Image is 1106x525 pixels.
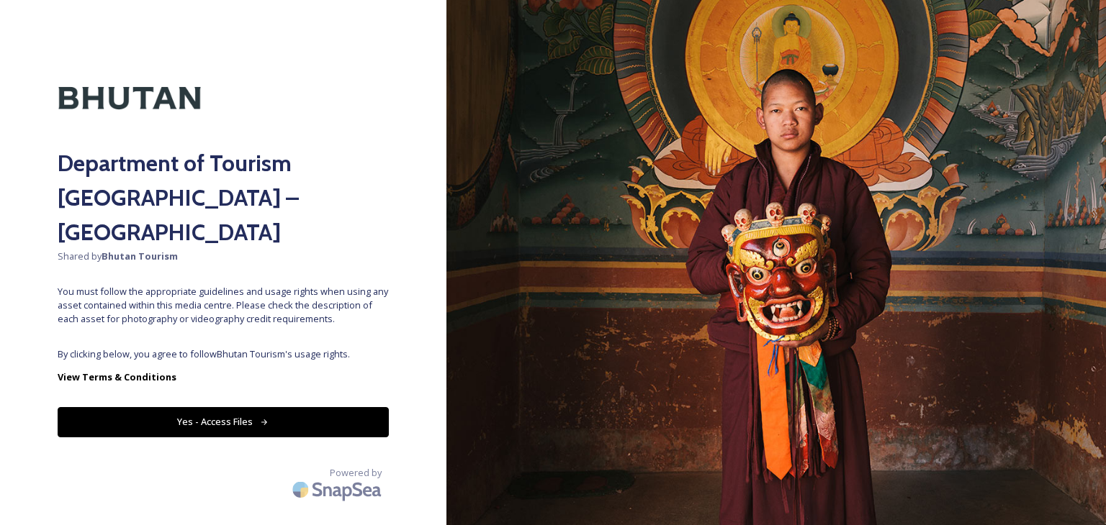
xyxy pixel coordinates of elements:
[58,146,389,250] h2: Department of Tourism [GEOGRAPHIC_DATA] – [GEOGRAPHIC_DATA]
[330,466,382,480] span: Powered by
[58,285,389,327] span: You must follow the appropriate guidelines and usage rights when using any asset contained within...
[102,250,178,262] strong: Bhutan Tourism
[58,250,389,263] span: Shared by
[58,370,176,383] strong: View Terms & Conditions
[288,472,389,506] img: SnapSea Logo
[58,58,202,139] img: Kingdom-of-Bhutan-Logo.png
[58,347,389,361] span: By clicking below, you agree to follow Bhutan Tourism 's usage rights.
[58,368,389,385] a: View Terms & Conditions
[58,407,389,437] button: Yes - Access Files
